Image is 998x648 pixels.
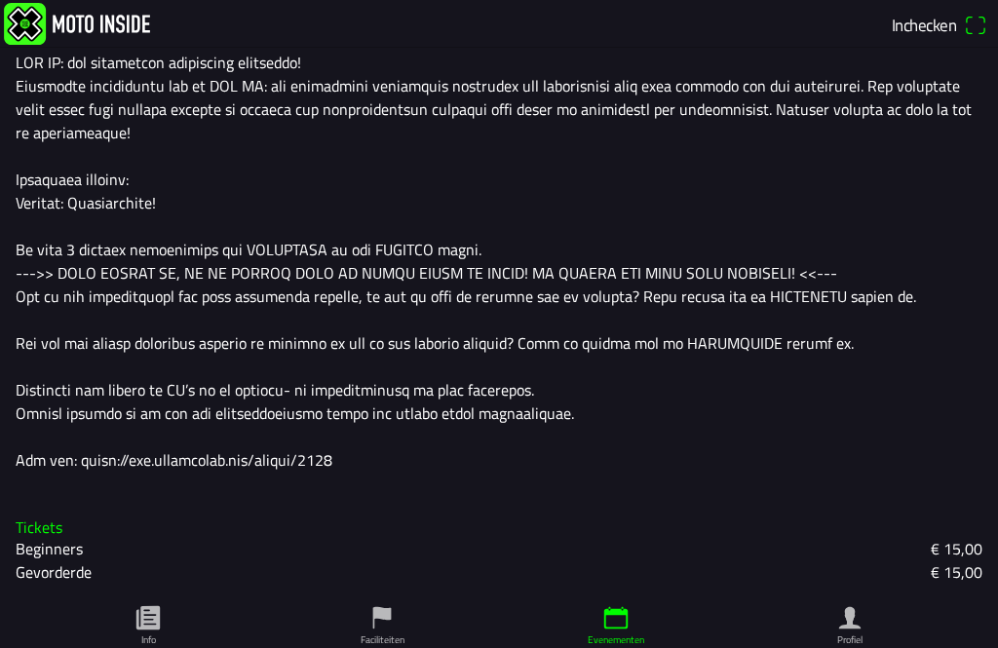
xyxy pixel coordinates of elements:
ion-label: Evenementen [588,632,644,647]
ion-icon: calendar [601,603,631,632]
span: Inchecken [892,12,956,37]
ion-text: Gevorderde [16,560,92,584]
ion-text: Beginners [16,537,83,560]
ion-icon: flag [367,603,397,632]
a: Incheckenqr scanner [885,8,994,41]
ion-label: Faciliteiten [361,632,404,647]
ion-icon: person [835,603,864,632]
ion-label: Info [141,632,156,647]
h3: Tickets [16,518,982,537]
ion-text: € 15,00 [931,537,982,560]
ion-icon: paper [134,603,163,632]
ion-text: € 15,00 [931,560,982,584]
div: LOR IP: dol sitametcon adipiscing elitseddo! Eiusmodte incididuntu lab et DOL MA: ali enimadmini ... [16,51,982,472]
ion-label: Profiel [837,632,863,647]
